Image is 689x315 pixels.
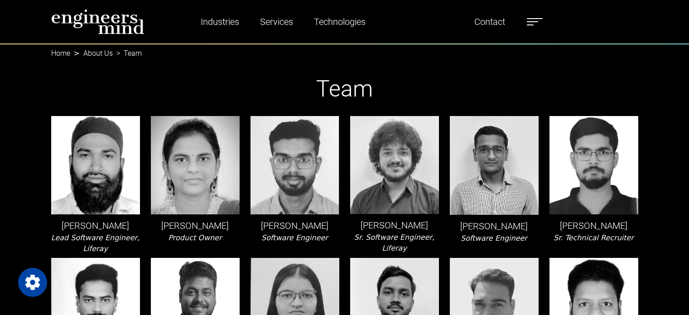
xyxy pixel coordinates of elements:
[51,116,140,214] img: leader-img
[461,234,527,242] i: Software Engineer
[51,44,638,54] nav: breadcrumb
[51,219,140,233] p: [PERSON_NAME]
[549,116,638,214] img: leader-img
[350,218,439,232] p: [PERSON_NAME]
[151,219,240,233] p: [PERSON_NAME]
[113,48,142,59] li: Team
[168,233,222,242] i: Product Owner
[450,116,539,215] img: leader-img
[350,116,439,214] img: leader-img
[261,233,328,242] i: Software Engineer
[51,75,638,102] h1: Team
[256,11,297,32] a: Services
[51,49,70,58] a: Home
[51,233,140,253] i: Lead Software Engineer, Liferay
[471,11,509,32] a: Contact
[354,233,434,252] i: Sr. Software Engineer, Liferay
[549,219,638,233] p: [PERSON_NAME]
[51,9,145,34] img: logo
[450,219,539,233] p: [PERSON_NAME]
[83,49,113,58] a: About Us
[310,11,369,32] a: Technologies
[251,116,339,214] img: leader-img
[151,116,240,214] img: leader-img
[251,219,339,233] p: [PERSON_NAME]
[197,11,243,32] a: Industries
[554,233,634,242] i: Sr. Technical Recruiter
